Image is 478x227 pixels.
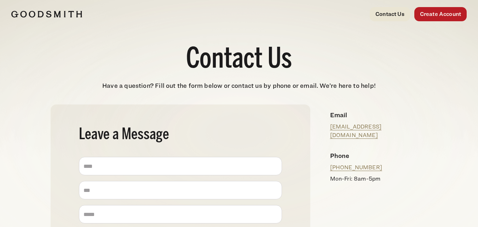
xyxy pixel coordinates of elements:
a: Contact Us [370,7,410,21]
h4: Phone [330,151,422,160]
a: Create Account [414,7,467,21]
img: Goodsmith [11,11,82,18]
h4: Email [330,110,422,120]
p: Mon-Fri: 8am-5pm [330,175,422,183]
h2: Leave a Message [79,127,282,143]
a: [PHONE_NUMBER] [330,164,382,171]
a: [EMAIL_ADDRESS][DOMAIN_NAME] [330,123,381,138]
